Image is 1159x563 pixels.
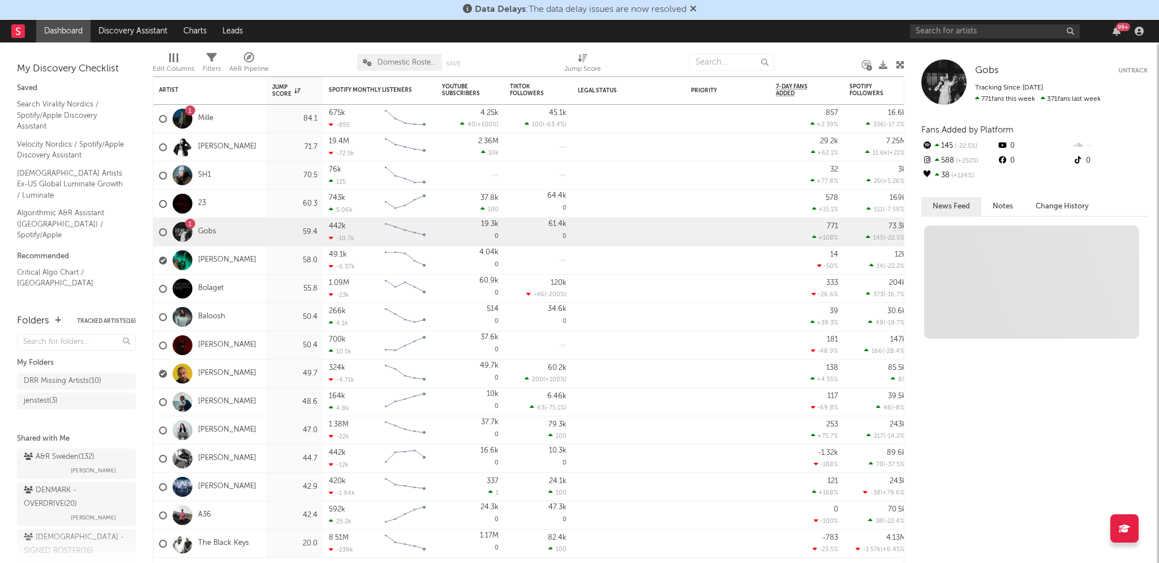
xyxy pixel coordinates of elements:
[481,220,499,228] div: 19.3k
[882,490,904,496] span: +79.6 %
[479,249,499,256] div: 4.04k
[890,336,906,343] div: 147k
[17,98,125,133] a: Search Virality Nordics / Spotify/Apple Discovery Assistant
[895,251,906,258] div: 12k
[812,291,838,298] div: -26.6 %
[530,404,566,411] div: ( )
[811,149,838,156] div: +62.1 %
[380,133,431,161] svg: Chart title
[827,477,838,485] div: 121
[883,178,904,185] span: +5.26 %
[272,395,317,409] div: 48.6
[884,348,904,355] span: -28.4 %
[329,87,414,93] div: Spotify Monthly Listeners
[888,109,906,117] div: 16.6k
[198,114,213,123] a: Mille
[910,24,1080,39] input: Search for artists
[481,419,499,426] div: 37.7k
[380,416,431,445] svg: Chart title
[890,421,906,428] div: 243k
[198,454,256,463] a: [PERSON_NAME]
[811,432,838,440] div: +75.7 %
[153,48,194,81] div: Edit Columns
[875,518,883,524] span: 38
[827,223,838,230] div: 771
[272,84,301,97] div: Jump Score
[198,312,225,322] a: Baloosh
[488,150,499,156] span: 10k
[480,109,499,117] div: 4.25k
[198,340,256,350] a: [PERSON_NAME]
[17,266,125,289] a: Critical Algo Chart / [GEOGRAPHIC_DATA]
[885,263,904,270] span: -22.2 %
[198,510,211,520] a: A36
[329,449,346,457] div: 442k
[510,303,566,331] div: 0
[329,489,355,497] div: -1.94k
[866,121,906,128] div: ( )
[91,20,175,42] a: Discovery Assistant
[510,218,566,246] div: 0
[380,275,431,303] svg: Chart title
[873,292,883,298] span: 373
[272,367,317,381] div: 49.7
[532,377,543,383] span: 200
[547,192,566,199] div: 64.4k
[548,364,566,372] div: 60.2k
[886,122,904,128] span: -17.2 %
[272,197,317,211] div: 60.3
[548,504,566,511] div: 47.3k
[921,197,981,216] button: News Feed
[883,405,891,411] span: 46
[442,218,499,246] div: 0
[380,161,431,190] svg: Chart title
[272,112,317,126] div: 84.1
[198,255,256,265] a: [PERSON_NAME]
[864,347,906,355] div: ( )
[17,138,125,161] a: Velocity Nordics / Spotify/Apple Discovery Assistant
[814,460,838,468] div: -188 %
[329,393,345,400] div: 164k
[1118,65,1148,76] button: Untrack
[950,173,974,179] span: +124 %
[467,122,475,128] span: 40
[17,373,136,390] a: DRR Missing Artists(10)
[1024,197,1100,216] button: Change History
[691,87,736,94] div: Priority
[329,263,355,270] div: -6.37k
[377,59,436,66] span: Domestic Roster Review View
[272,169,317,182] div: 70.5
[329,223,346,230] div: 442k
[24,484,126,511] div: DENMARK - OVERDRIVE ( 20 )
[272,225,317,239] div: 59.4
[827,393,838,400] div: 117
[810,121,838,128] div: +2.39 %
[866,206,906,213] div: ( )
[17,62,136,76] div: My Discovery Checklist
[893,405,904,411] span: -8 %
[329,291,349,298] div: -23k
[198,170,211,180] a: SH1
[975,96,1035,103] span: 771 fans this week
[564,48,601,81] div: Jump Score
[877,263,883,270] span: 14
[17,393,136,410] a: jenstest(3)
[872,348,882,355] span: 166
[532,122,543,128] span: 100
[826,194,838,202] div: 578
[229,62,269,76] div: A&R Pipeline
[885,320,904,326] span: -19.7 %
[487,305,499,313] div: 514
[689,54,774,71] input: Search...
[198,425,256,435] a: [PERSON_NAME]
[866,177,906,185] div: ( )
[480,362,499,369] div: 49.7k
[546,405,565,411] span: -75.1 %
[329,150,354,157] div: -72.5k
[921,126,1014,134] span: Fans Added by Platform
[229,48,269,81] div: A&R Pipeline
[866,432,906,440] div: ( )
[887,308,906,315] div: 30.6k
[1113,27,1121,36] button: 99+
[460,121,499,128] div: ( )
